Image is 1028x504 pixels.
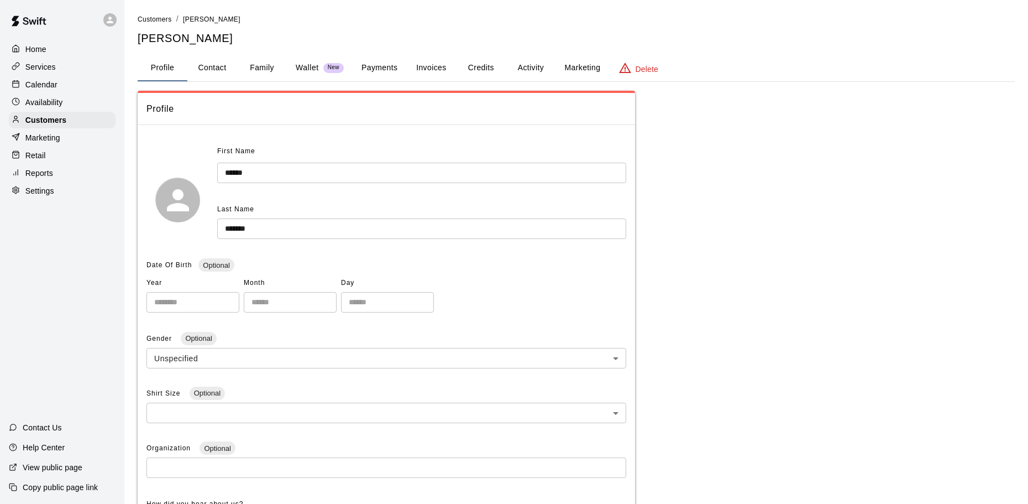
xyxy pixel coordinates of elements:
span: Month [244,274,337,292]
p: Home [25,44,46,55]
span: Organization [146,444,193,452]
li: / [176,13,179,25]
span: First Name [217,143,255,160]
span: [PERSON_NAME] [183,15,240,23]
a: Retail [9,147,116,164]
a: Customers [138,14,172,23]
a: Calendar [9,76,116,93]
a: Home [9,41,116,58]
span: New [323,64,344,71]
a: Settings [9,183,116,199]
button: Marketing [555,55,609,81]
a: Customers [9,112,116,128]
span: Year [146,274,239,292]
span: Optional [200,444,235,453]
p: Contact Us [23,422,62,433]
a: Reports [9,165,116,181]
h5: [PERSON_NAME] [138,31,1015,46]
span: Shirt Size [146,389,183,397]
button: Activity [506,55,555,81]
p: Retail [25,150,46,161]
span: Optional [198,261,234,269]
button: Credits [456,55,506,81]
p: Marketing [25,132,60,143]
p: Wallet [296,62,319,74]
button: Profile [138,55,187,81]
span: Day [341,274,434,292]
span: Customers [138,15,172,23]
span: Gender [146,335,174,342]
p: View public page [23,462,82,473]
p: Reports [25,168,53,179]
p: Settings [25,185,54,196]
span: Optional [181,334,216,342]
span: Profile [146,102,626,116]
div: basic tabs example [138,55,1015,81]
p: Copy public page link [23,482,98,493]
button: Contact [187,55,237,81]
p: Help Center [23,442,65,453]
span: Optional [190,389,225,397]
span: Date Of Birth [146,261,192,269]
p: Calendar [25,79,57,90]
span: Last Name [217,205,254,213]
p: Availability [25,97,63,108]
p: Customers [25,115,66,126]
div: Unspecified [146,348,626,368]
p: Delete [636,64,658,75]
a: Marketing [9,129,116,146]
p: Services [25,61,56,72]
nav: breadcrumb [138,13,1015,25]
button: Invoices [406,55,456,81]
a: Availability [9,94,116,111]
button: Family [237,55,287,81]
button: Payments [353,55,406,81]
a: Services [9,59,116,75]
